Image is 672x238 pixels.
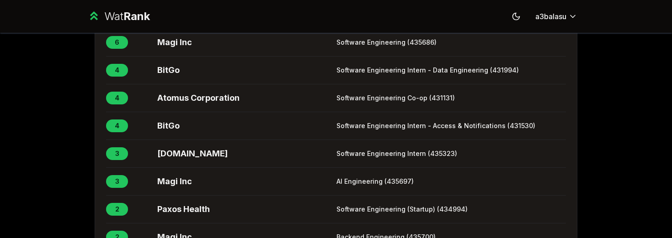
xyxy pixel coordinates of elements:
[157,64,333,77] span: BitGo
[104,9,150,24] div: Wat
[106,119,128,132] span: 4
[336,177,566,186] span: AI Engineering (435697)
[535,11,566,22] span: a3balasu
[106,147,128,160] span: 3
[106,92,128,104] span: 4
[123,10,150,23] span: Rank
[106,64,128,77] span: 4
[336,38,566,47] span: Software Engineering (435686)
[157,203,333,216] span: Paxos Health
[336,121,566,130] span: Software Engineering Intern - Access & Notifications (431530)
[336,205,566,214] span: Software Engineering (Startup) (434994)
[157,119,333,132] span: BitGo
[87,9,150,24] a: WatRank
[106,57,566,84] button: 4BitGoSoftware Engineering Intern - Data Engineering (431994)
[106,29,566,56] button: 6Magi IncSoftware Engineering (435686)
[157,92,333,104] span: Atomus Corporation
[336,149,566,158] span: Software Engineering Intern (435323)
[336,93,566,103] span: Software Engineering Co-op (431131)
[336,66,566,75] span: Software Engineering Intern - Data Engineering (431994)
[106,140,566,167] button: 3[DOMAIN_NAME]Software Engineering Intern (435323)
[157,175,333,188] span: Magi Inc
[157,147,333,160] span: [DOMAIN_NAME]
[106,203,128,216] span: 2
[106,36,128,49] span: 6
[157,36,333,49] span: Magi Inc
[106,84,566,112] button: 4Atomus CorporationSoftware Engineering Co-op (431131)
[528,8,585,25] button: a3balasu
[106,168,566,195] button: 3Magi IncAI Engineering (435697)
[106,112,566,140] button: 4BitGoSoftware Engineering Intern - Access & Notifications (431530)
[106,175,128,188] span: 3
[106,196,566,223] button: 2Paxos HealthSoftware Engineering (Startup) (434994)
